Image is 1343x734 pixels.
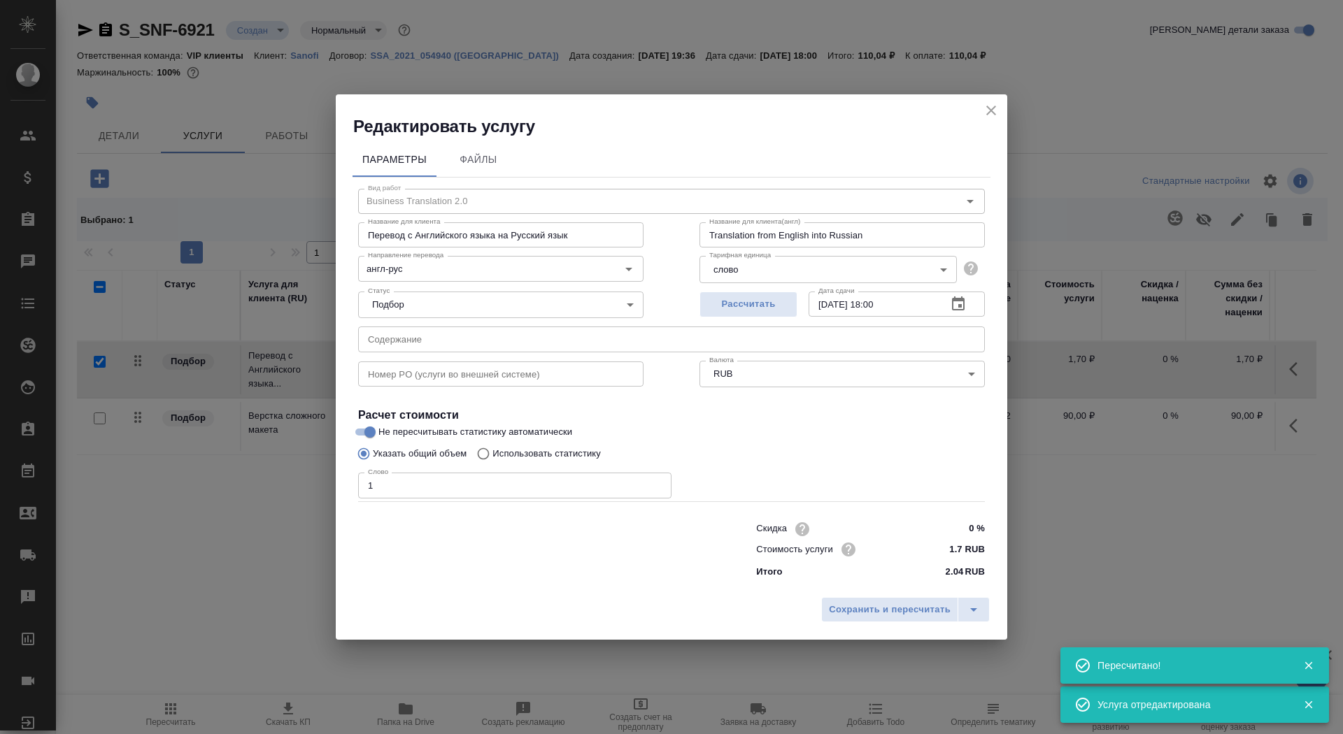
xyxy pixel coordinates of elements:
p: RUB [965,565,985,579]
h2: Редактировать услугу [353,115,1007,138]
p: Указать общий объем [373,447,467,461]
p: 2.04 [946,565,964,579]
div: Пересчитано! [1097,659,1282,672]
p: Итого [756,565,782,579]
span: Файлы [445,151,512,168]
p: Скидка [756,521,787,535]
button: Open [619,259,639,279]
button: close [981,100,1002,121]
h4: Расчет стоимости [358,407,985,424]
div: Подбор [358,292,644,318]
button: Сохранить и пересчитать [821,597,958,622]
span: Не пересчитывать статистику автоматически [378,425,572,439]
button: Закрыть [1294,698,1323,711]
button: Подбор [368,298,408,310]
button: RUB [709,368,737,380]
p: Стоимость услуги [756,542,833,556]
div: слово [699,256,957,282]
span: Параметры [361,151,428,168]
span: Рассчитать [707,296,790,312]
p: Использовать статистику [492,447,601,461]
span: Сохранить и пересчитать [829,602,951,618]
div: RUB [699,361,985,387]
div: split button [821,597,990,622]
div: Услуга отредактирована [1097,698,1282,712]
button: Закрыть [1294,659,1323,672]
button: Рассчитать [699,292,797,317]
input: ✎ Введи что-нибудь [932,519,985,539]
input: ✎ Введи что-нибудь [932,539,985,559]
button: слово [709,264,742,275]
